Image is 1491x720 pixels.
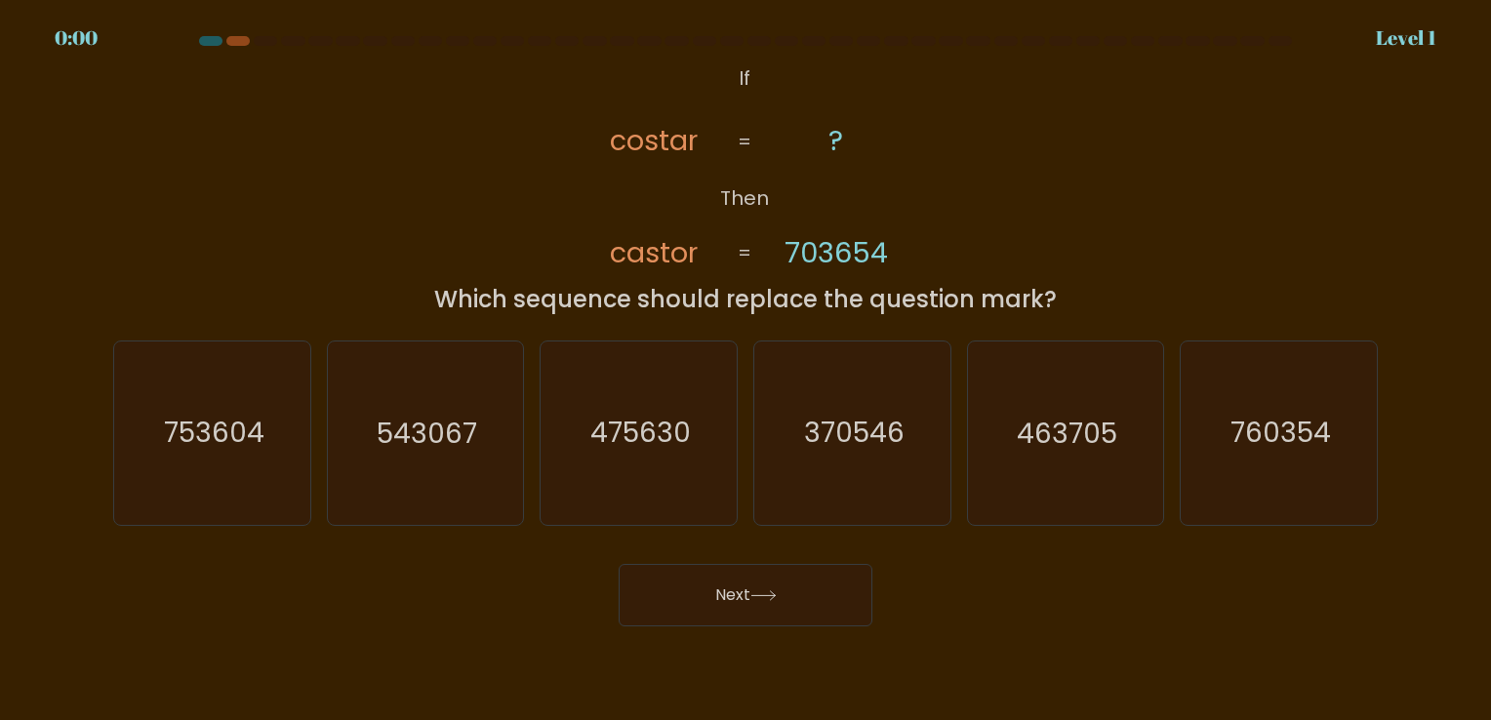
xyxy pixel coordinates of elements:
tspan: castor [611,233,699,272]
tspan: costar [611,121,699,160]
text: 475630 [590,415,691,453]
div: 0:00 [55,23,98,53]
div: Which sequence should replace the question mark? [125,282,1366,317]
tspan: ? [829,121,844,160]
button: Next [619,564,872,626]
tspan: If [740,64,751,92]
text: 370546 [804,415,905,453]
text: 463705 [1017,415,1117,453]
tspan: 703654 [785,233,888,272]
svg: @import url('[URL][DOMAIN_NAME]); [570,59,920,274]
text: 760354 [1230,415,1331,453]
text: 543067 [377,415,477,453]
tspan: = [739,128,752,155]
tspan: = [739,240,752,267]
text: 753604 [164,415,264,453]
div: Level 1 [1376,23,1436,53]
tspan: Then [721,184,770,212]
